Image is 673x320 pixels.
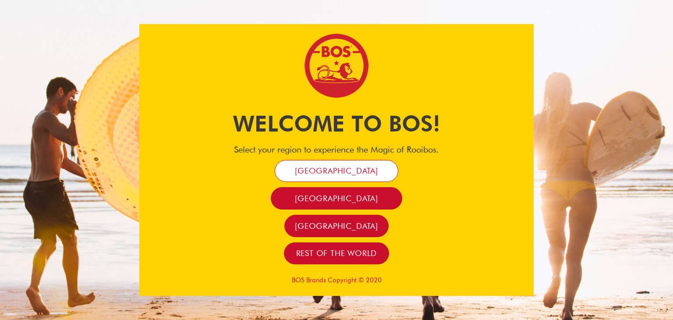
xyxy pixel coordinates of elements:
span: [GEOGRAPHIC_DATA] [295,221,378,231]
a: [GEOGRAPHIC_DATA] [271,187,402,210]
span: Rest of the world [296,248,377,258]
span: [GEOGRAPHIC_DATA] [295,166,378,176]
p: BOS Brands Copyright © 2020 [139,276,534,284]
img: Bos Brands [304,33,369,99]
span: [GEOGRAPHIC_DATA] [295,193,378,203]
a: Rest of the world [284,242,390,265]
h4: Select your region to experience the Magic of Rooibos. [139,144,534,155]
a: [GEOGRAPHIC_DATA] [275,160,398,182]
a: [GEOGRAPHIC_DATA] [284,215,389,237]
h1: Welcome to BOS! [139,108,534,139]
